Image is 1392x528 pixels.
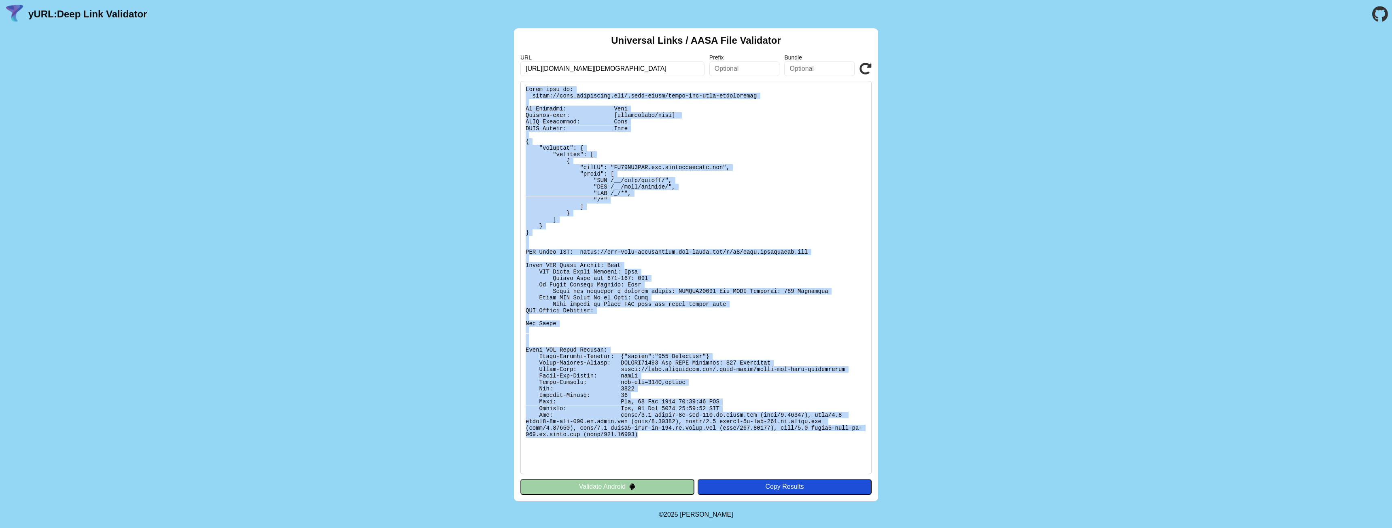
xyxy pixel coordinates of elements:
input: Optional [784,61,855,76]
h2: Universal Links / AASA File Validator [611,35,781,46]
a: yURL:Deep Link Validator [28,8,147,20]
input: Required [520,61,704,76]
button: Validate Android [520,479,694,494]
img: droidIcon.svg [629,483,636,490]
label: Bundle [784,54,855,61]
label: Prefix [709,54,780,61]
span: 2025 [664,511,678,518]
img: yURL Logo [4,4,25,25]
div: Copy Results [702,483,868,490]
input: Optional [709,61,780,76]
pre: Lorem ipsu do: sitam://cons.adipiscing.eli/.sedd-eiusm/tempo-inc-utla-etdoloremag Al Enimadmi: Ve... [520,81,872,474]
label: URL [520,54,704,61]
button: Copy Results [698,479,872,494]
footer: © [659,501,733,528]
a: Michael Ibragimchayev's Personal Site [680,511,733,518]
